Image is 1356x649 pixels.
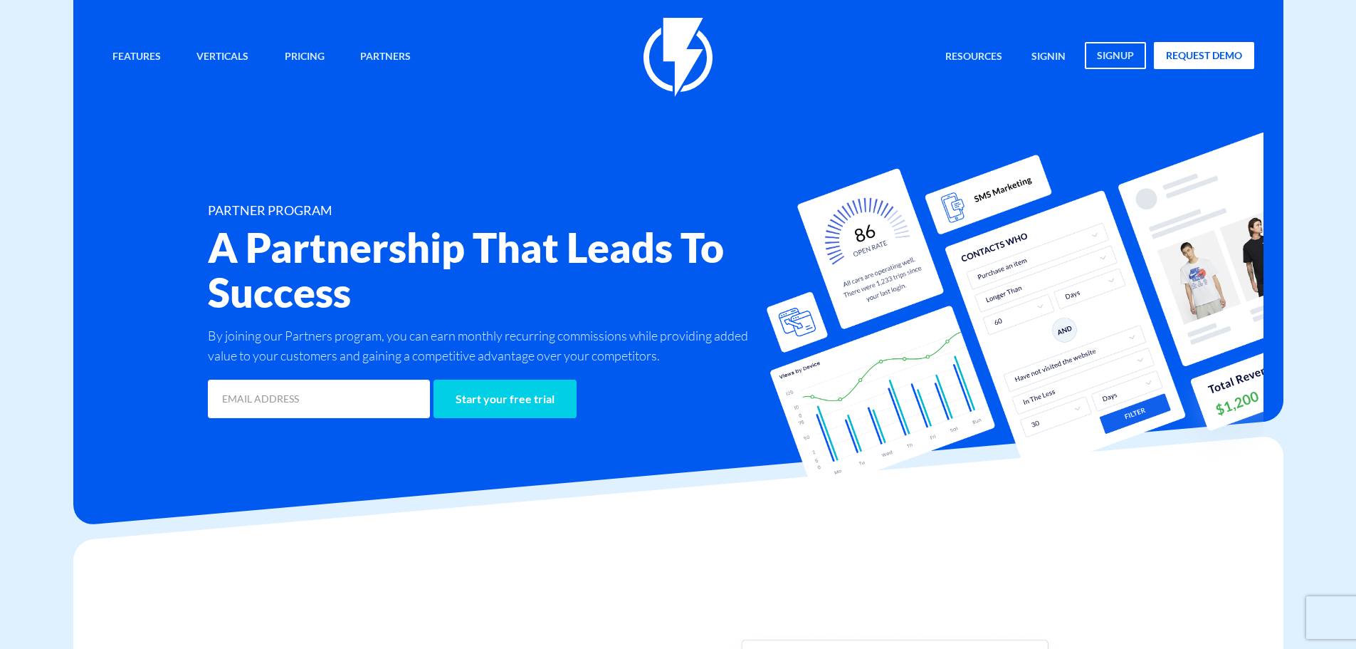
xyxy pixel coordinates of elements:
input: EMAIL ADDRESS [208,380,430,418]
a: Pricing [274,42,335,73]
a: request demo [1154,42,1254,69]
a: signin [1021,42,1076,73]
p: By joining our Partners program, you can earn monthly recurring commissions while providing added... [208,326,763,365]
h2: A Partnership That Leads To Success [208,225,763,315]
a: Partners [349,42,421,73]
a: Resources [935,42,1013,73]
a: signup [1085,42,1146,69]
h1: PARTNER PROGRAM [208,204,763,218]
a: Features [102,42,172,73]
a: Verticals [186,42,259,73]
input: Start your free trial [433,380,577,418]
